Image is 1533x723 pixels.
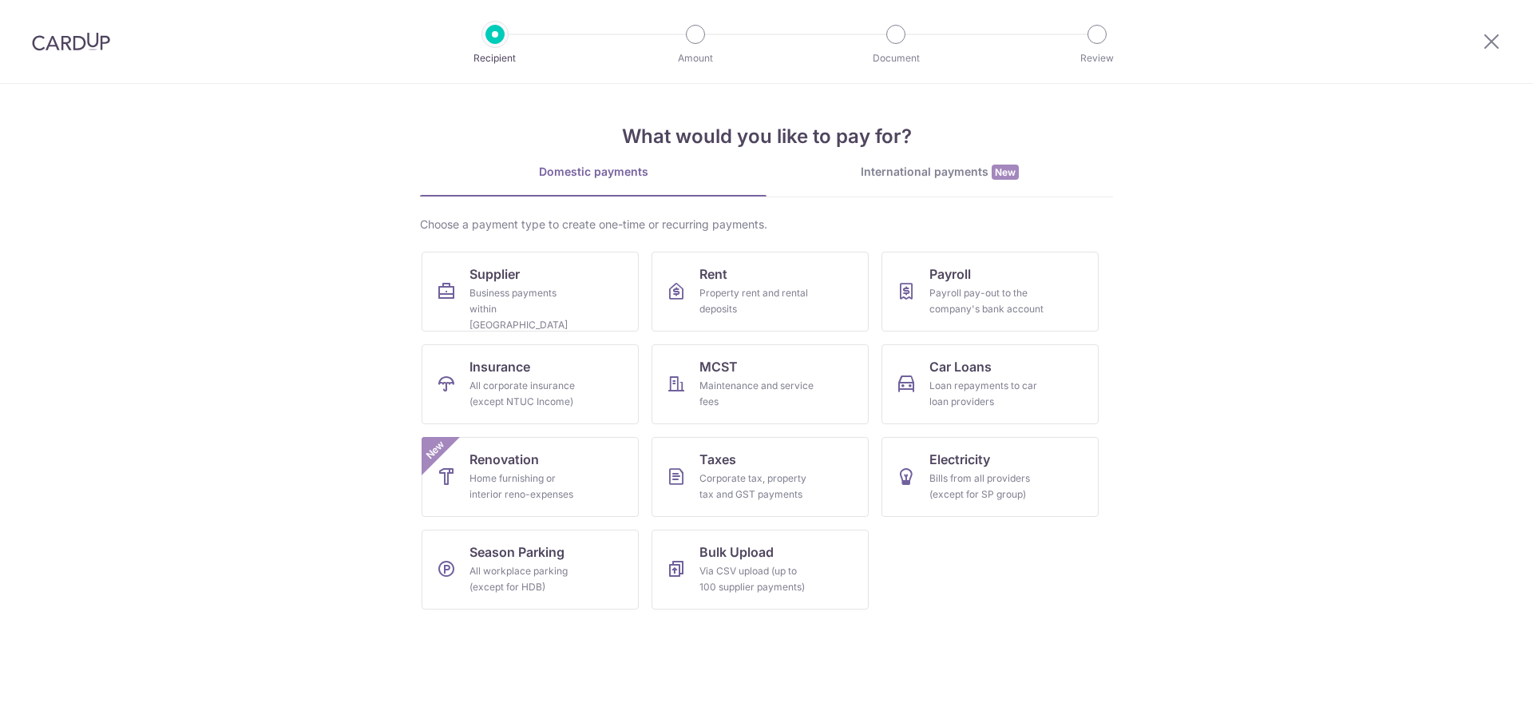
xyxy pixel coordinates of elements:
[469,264,520,284] span: Supplier
[766,164,1113,181] div: International payments
[469,378,584,410] div: All corporate insurance (except NTUC Income)
[652,437,869,517] a: TaxesCorporate tax, property tax and GST payments
[422,437,639,517] a: RenovationHome furnishing or interior reno-expensesNew
[469,357,530,376] span: Insurance
[420,217,1113,232] div: Choose a payment type to create one-time or recurring payments.
[837,50,955,66] p: Document
[699,471,814,503] div: Corporate tax, property tax and GST payments
[422,437,449,463] span: New
[929,264,971,284] span: Payroll
[469,450,539,469] span: Renovation
[422,344,639,424] a: InsuranceAll corporate insurance (except NTUC Income)
[420,164,766,180] div: Domestic payments
[420,122,1113,151] h4: What would you like to pay for?
[652,252,869,332] a: RentProperty rent and rental deposits
[422,252,639,332] a: SupplierBusiness payments within [GEOGRAPHIC_DATA]
[422,530,639,610] a: Season ParkingAll workplace parking (except for HDB)
[436,50,554,66] p: Recipient
[929,285,1044,317] div: Payroll pay-out to the company's bank account
[32,32,110,51] img: CardUp
[699,264,727,284] span: Rent
[929,450,990,469] span: Electricity
[699,357,738,376] span: MCST
[699,378,814,410] div: Maintenance and service fees
[699,563,814,595] div: Via CSV upload (up to 100 supplier payments)
[699,285,814,317] div: Property rent and rental deposits
[929,471,1044,503] div: Bills from all providers (except for SP group)
[699,450,736,469] span: Taxes
[469,542,564,562] span: Season Parking
[1430,675,1517,715] iframe: Opens a widget where you can find more information
[469,285,584,333] div: Business payments within [GEOGRAPHIC_DATA]
[992,165,1019,180] span: New
[636,50,755,66] p: Amount
[469,471,584,503] div: Home furnishing or interior reno-expenses
[881,344,1099,424] a: Car LoansLoan repayments to car loan providers
[881,437,1099,517] a: ElectricityBills from all providers (except for SP group)
[1038,50,1156,66] p: Review
[929,357,992,376] span: Car Loans
[652,344,869,424] a: MCSTMaintenance and service fees
[881,252,1099,332] a: PayrollPayroll pay-out to the company's bank account
[469,563,584,595] div: All workplace parking (except for HDB)
[652,530,869,610] a: Bulk UploadVia CSV upload (up to 100 supplier payments)
[699,542,774,562] span: Bulk Upload
[929,378,1044,410] div: Loan repayments to car loan providers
